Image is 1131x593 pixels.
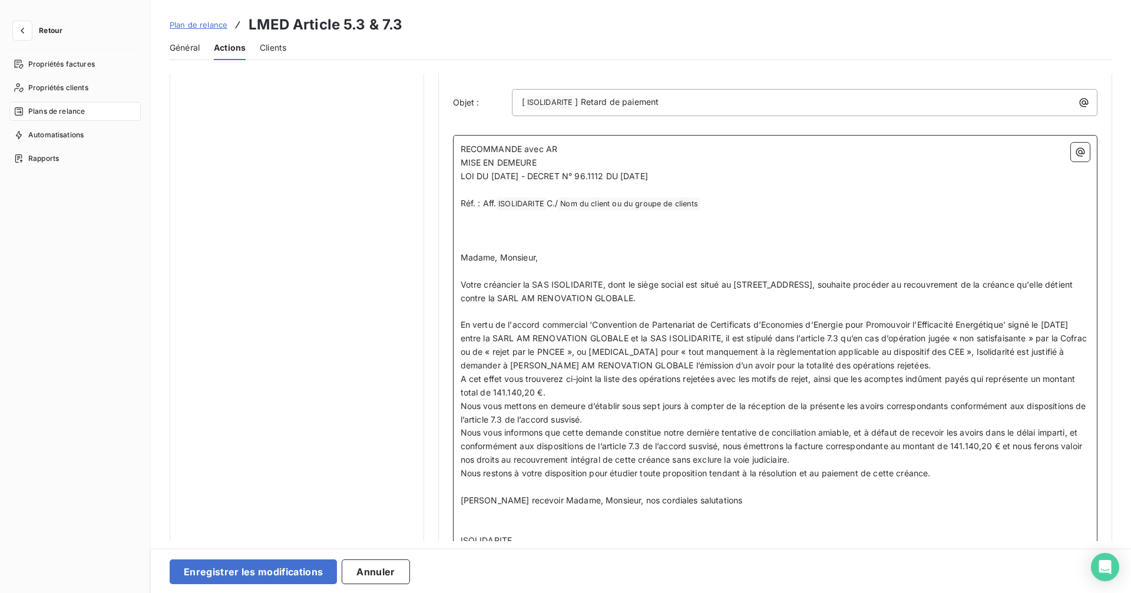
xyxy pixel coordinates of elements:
span: Nous restons à votre disposition pour étudier toute proposition tendant à la résolution et au pai... [461,468,931,478]
span: Automatisations [28,130,84,140]
span: Madame, Monsieur, [461,252,538,262]
span: [ [522,97,525,107]
span: Nous vous informons que cette demande constitue notre dernière tentative de conciliation amiable,... [461,427,1085,464]
span: Propriétés factures [28,59,95,70]
button: Retour [9,21,72,40]
span: C./ [547,198,558,208]
span: A cet effet vous trouverez ci-joint la liste des opérations rejetées avec les motifs de rejet, ai... [461,374,1078,397]
span: Clients [260,42,286,54]
a: Plans de relance [9,102,141,121]
span: ISOLIDARITE [497,197,546,211]
span: ISOLIDARITE [525,96,575,110]
span: Nom du client ou du groupe de clients [558,197,700,211]
h3: LMED Article 5.3 & 7.3 [249,14,402,35]
a: Automatisations [9,126,141,144]
span: Retour [39,27,62,34]
button: Annuler [342,559,409,584]
a: Propriétés clients [9,78,141,97]
span: ISOLIDARITE [461,535,512,545]
span: Réf. : Aff. [461,198,497,208]
a: Rapports [9,149,141,168]
a: Propriétés factures [9,55,141,74]
span: RECOMMANDE avec AR [461,144,558,154]
span: Votre créancier la SAS ISOLIDARITE, dont le siège social est situé au [STREET_ADDRESS], souhaite ... [461,279,1076,303]
span: Propriétés clients [28,83,88,93]
span: Plan de relance [170,20,227,29]
div: Open Intercom Messenger [1091,553,1119,581]
span: [PERSON_NAME] recevoir Madame, Monsieur, nos cordiales salutations [461,495,743,505]
span: ] Retard de paiement [575,97,659,107]
span: Objet : [453,97,512,108]
span: En vertu de l'accord commercial ‘Convention de Partenariat de Certificats d’Economies d’Energie p... [461,319,1090,370]
span: MISE EN DEMEURE [461,157,537,167]
span: Général [170,42,200,54]
span: Nous vous mettons en demeure d’établir sous sept jours à compter de la réception de la présente l... [461,401,1089,424]
span: LOI DU [DATE] - DECRET N° 96.1112 DU [DATE] [461,171,648,181]
button: Enregistrer les modifications [170,559,337,584]
span: Rapports [28,153,59,164]
a: Plan de relance [170,19,227,31]
span: Actions [214,42,246,54]
span: Plans de relance [28,106,85,117]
